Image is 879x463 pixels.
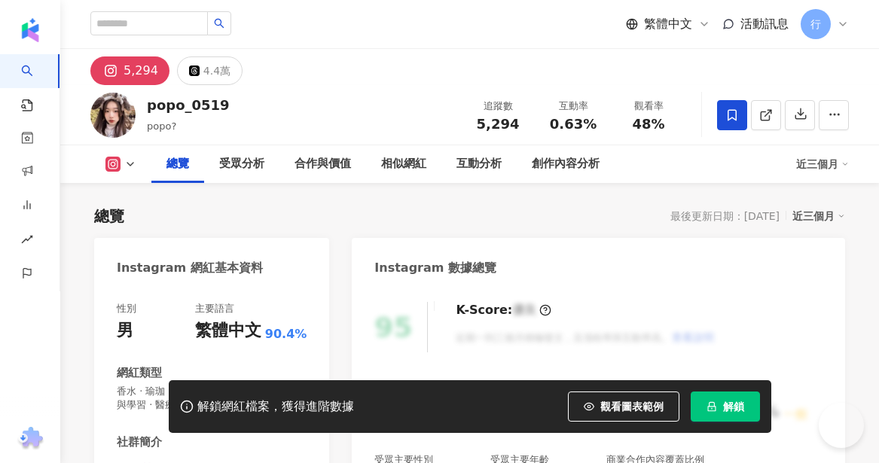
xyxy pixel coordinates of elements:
div: Instagram 網紅基本資料 [117,260,263,276]
a: search [21,54,51,113]
button: 解鎖 [691,391,760,422]
span: 行 [810,16,821,32]
div: 總覽 [166,155,189,173]
div: K-Score : [456,302,551,318]
div: 互動分析 [456,155,502,173]
span: search [214,18,224,29]
div: 總覽 [94,206,124,227]
div: 近三個月 [792,206,845,226]
div: 最後更新日期：[DATE] [670,210,780,222]
span: 5,294 [477,116,520,132]
span: 解鎖 [723,401,744,413]
div: 觀看率 [620,99,677,114]
div: 4.4萬 [203,60,230,81]
div: 合作與價值 [295,155,351,173]
span: 活動訊息 [740,17,789,31]
div: Instagram 數據總覽 [374,260,496,276]
div: 創作內容分析 [532,155,600,173]
button: 5,294 [90,56,169,85]
div: 解鎖網紅檔案，獲得進階數據 [197,399,354,415]
div: popo_0519 [147,96,230,114]
div: 互動率 [545,99,602,114]
div: 相似網紅 [381,155,426,173]
span: lock [707,401,717,412]
div: 近三個月 [796,152,849,176]
div: 網紅類型 [117,365,162,381]
img: logo icon [18,18,42,42]
span: 90.4% [265,326,307,343]
span: rise [21,224,33,258]
div: 繁體中文 [195,319,261,343]
span: 48% [632,117,664,132]
div: 性別 [117,302,136,315]
button: 觀看圖表範例 [568,391,679,422]
img: KOL Avatar [90,93,136,138]
div: 男 [117,319,133,343]
span: 繁體中文 [644,16,692,32]
span: 0.63% [550,117,597,132]
span: 觀看圖表範例 [600,401,664,413]
img: chrome extension [16,427,45,451]
div: 社群簡介 [117,434,162,450]
button: 4.4萬 [177,56,243,85]
div: 5,294 [124,60,158,81]
div: 受眾分析 [219,155,264,173]
div: 主要語言 [195,302,234,315]
div: 追蹤數 [469,99,526,114]
span: popo? [147,120,176,132]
